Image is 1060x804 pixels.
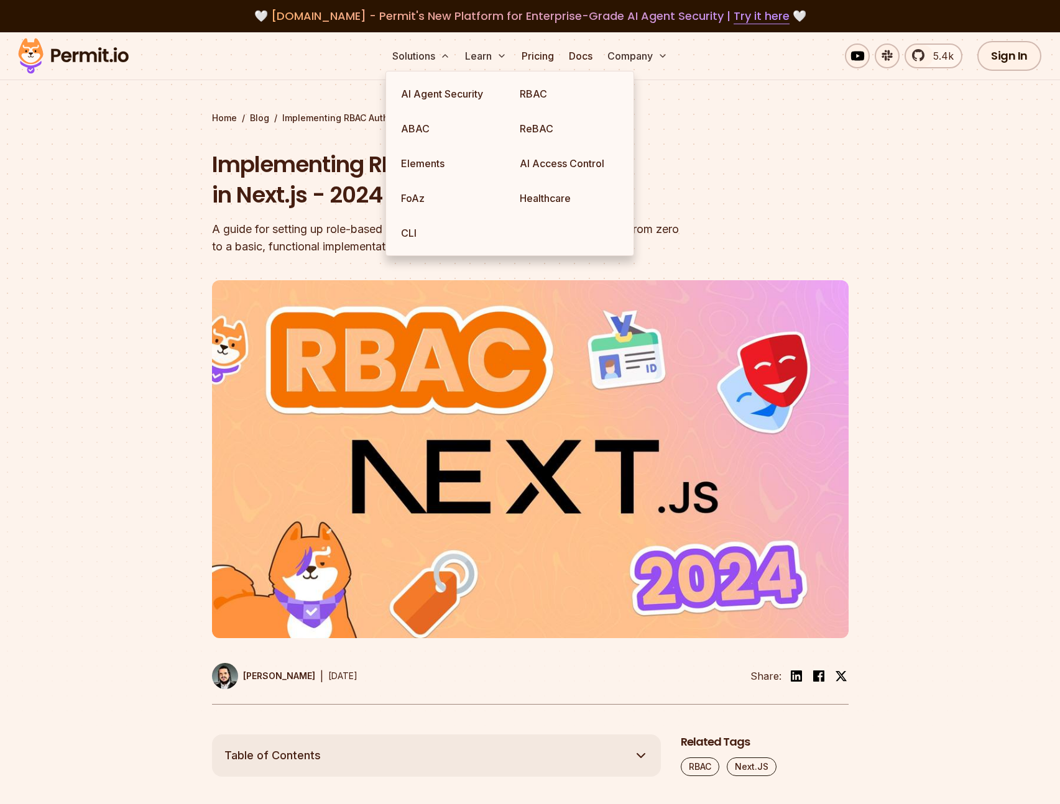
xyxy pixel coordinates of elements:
button: Table of Contents [212,734,661,777]
a: Next.JS [727,757,777,776]
a: CLI [391,216,510,250]
h2: Related Tags [681,734,849,750]
p: [PERSON_NAME] [243,670,315,682]
a: ABAC [391,111,510,146]
a: Sign In [977,41,1041,71]
a: Elements [391,146,510,181]
a: RBAC [681,757,719,776]
h1: Implementing RBAC Authorization in Next.js - 2024 Updated Guide [212,149,689,211]
span: [DOMAIN_NAME] - Permit's New Platform for Enterprise-Grade AI Agent Security | [271,8,790,24]
a: Healthcare [510,181,629,216]
a: ReBAC [510,111,629,146]
img: Gabriel L. Manor [212,663,238,689]
a: Pricing [517,43,559,68]
div: | [320,669,323,683]
img: Permit logo [12,35,134,77]
div: 🤍 🤍 [30,7,1030,25]
a: Docs [564,43,597,68]
button: Learn [460,43,512,68]
time: [DATE] [328,670,357,681]
a: AI Access Control [510,146,629,181]
span: 5.4k [926,48,954,63]
a: AI Agent Security [391,76,510,111]
a: Blog [250,112,269,124]
a: RBAC [510,76,629,111]
img: facebook [811,669,826,683]
a: Home [212,112,237,124]
a: FoAz [391,181,510,216]
a: 5.4k [905,43,962,68]
button: Company [602,43,673,68]
img: linkedin [789,669,804,683]
img: twitter [835,670,847,682]
a: [PERSON_NAME] [212,663,315,689]
div: A guide for setting up role-based RBAC authorization in your Next.js application, from zero to a ... [212,221,689,255]
img: Implementing RBAC Authorization in Next.js - 2024 Updated Guide [212,280,849,638]
button: Solutions [387,43,455,68]
a: Try it here [734,8,790,24]
div: / / [212,112,849,124]
li: Share: [750,669,781,683]
span: Table of Contents [224,747,321,764]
